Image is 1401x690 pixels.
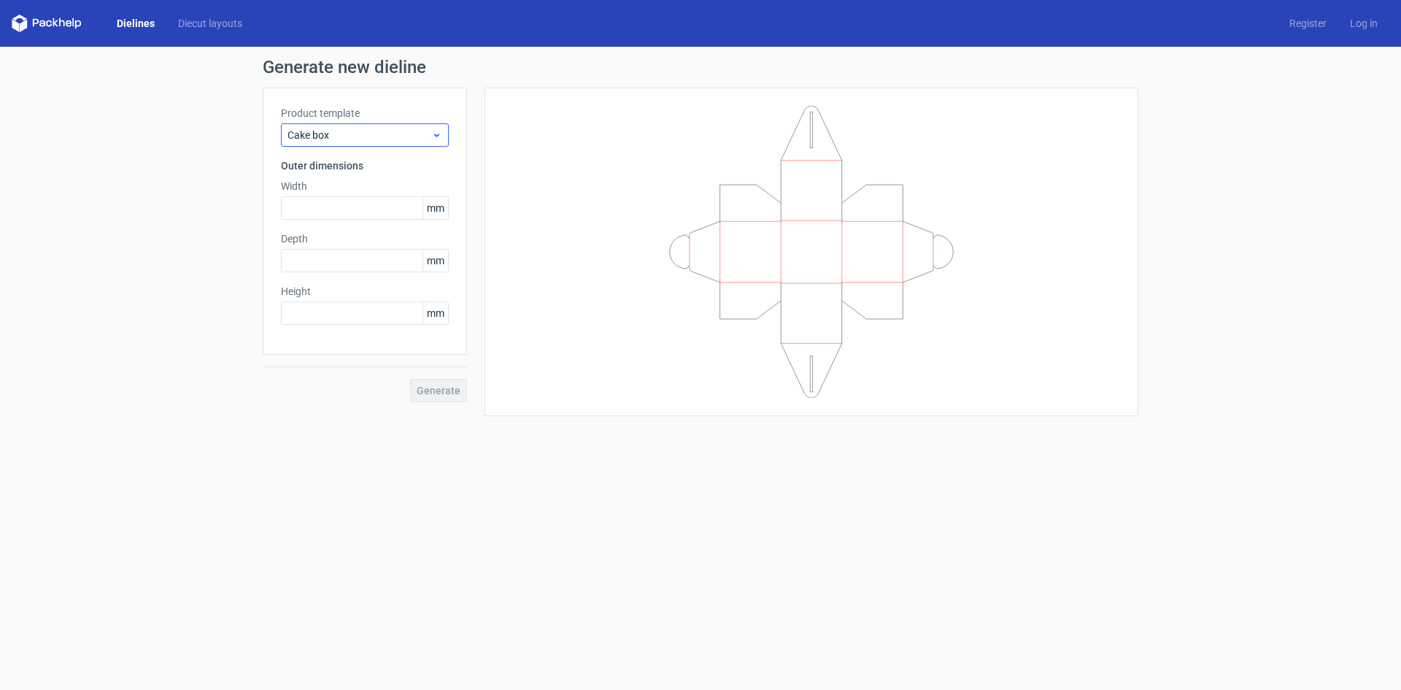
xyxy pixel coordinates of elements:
[281,284,449,299] label: Height
[281,158,449,173] h3: Outer dimensions
[105,16,166,31] a: Dielines
[422,197,448,219] span: mm
[1278,16,1338,31] a: Register
[281,106,449,120] label: Product template
[422,302,448,324] span: mm
[281,179,449,193] label: Width
[287,128,431,142] span: Cake box
[166,16,254,31] a: Diecut layouts
[1338,16,1389,31] a: Log in
[263,58,1138,76] h1: Generate new dieline
[281,231,449,246] label: Depth
[422,250,448,272] span: mm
